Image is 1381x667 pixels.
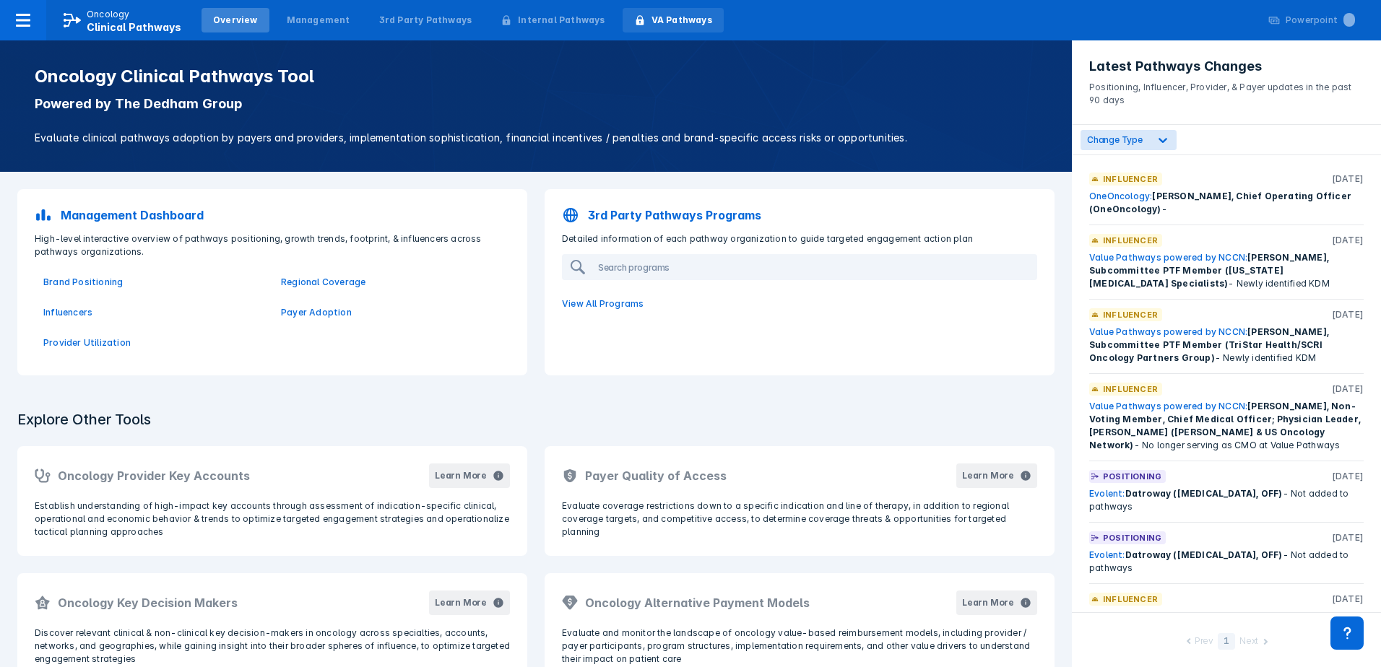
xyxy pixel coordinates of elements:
a: Overview [202,8,269,32]
a: Value Pathways powered by NCCN: [1089,252,1247,263]
p: Influencer [1103,593,1158,606]
p: [DATE] [1332,308,1364,321]
p: Influencer [1103,234,1158,247]
button: Learn More [429,590,510,615]
p: Positioning, Influencer, Provider, & Payer updates in the past 90 days [1089,75,1364,107]
a: Value Pathways powered by NCCN: [1089,401,1247,411]
a: Management Dashboard [26,198,519,232]
h2: Oncology Provider Key Accounts [58,467,250,484]
h1: Oncology Clinical Pathways Tool [35,66,1037,87]
div: Prev [1195,635,1213,650]
div: - Not added to pathways [1089,549,1364,575]
span: [PERSON_NAME], VP, Clinical Technologies & Performance (Evolent) [1089,611,1338,635]
p: Evaluate coverage restrictions down to a specific indication and line of therapy, in addition to ... [562,500,1037,539]
a: 3rd Party Pathways [368,8,484,32]
div: - No longer serving as CMO at Value Pathways [1089,400,1364,452]
p: Discover relevant clinical & non-clinical key decision-makers in oncology across specialties, acc... [35,627,510,666]
span: [PERSON_NAME], Subcommittee PTF Member ([US_STATE] [MEDICAL_DATA] Specialists) [1089,252,1329,289]
button: Learn More [956,463,1037,488]
div: Overview [213,14,258,27]
h2: Oncology Alternative Payment Models [585,594,810,611]
a: 3rd Party Pathways Programs [553,198,1046,232]
div: Internal Pathways [518,14,605,27]
h2: Payer Quality of Access [585,467,727,484]
div: - Newly Identified KDM [1089,610,1364,636]
p: 3rd Party Pathways Programs [588,206,761,224]
span: Change Type [1087,134,1143,145]
button: Learn More [429,463,510,488]
div: Learn More [435,596,487,609]
div: Powerpoint [1286,14,1355,27]
h3: Explore Other Tools [9,401,160,437]
a: Evolent: [1089,549,1125,560]
div: 3rd Party Pathways [379,14,472,27]
button: Learn More [956,590,1037,615]
span: Datroway ([MEDICAL_DATA], OFF) [1125,549,1283,560]
a: Brand Positioning [43,276,264,289]
a: Evolent: [1089,611,1125,622]
div: - Not added to pathways [1089,487,1364,513]
span: [PERSON_NAME], Subcommittee PTF Member (TriStar Health/SCRI Oncology Partners Group) [1089,326,1329,363]
div: Contact Support [1330,616,1364,650]
div: - Newly identified KDM [1089,326,1364,365]
div: - [1089,190,1364,216]
p: Powered by The Dedham Group [35,95,1037,113]
p: Evaluate clinical pathways adoption by payers and providers, implementation sophistication, finan... [35,130,1037,146]
p: [DATE] [1332,383,1364,396]
span: Datroway ([MEDICAL_DATA], OFF) [1125,488,1283,499]
p: High-level interactive overview of pathways positioning, growth trends, footprint, & influencers ... [26,232,519,258]
a: Provider Utilization [43,336,264,349]
div: Management [287,14,350,27]
div: Next [1239,635,1258,650]
div: - Newly identified KDM [1089,251,1364,290]
div: Learn More [962,469,1014,482]
a: Payer Adoption [281,306,501,319]
a: Evolent: [1089,488,1125,499]
p: Influencer [1103,308,1158,321]
a: View All Programs [553,289,1046,319]
a: Management [275,8,362,32]
p: [DATE] [1332,470,1364,483]
div: 1 [1218,633,1235,650]
a: OneOncology: [1089,191,1152,201]
div: VA Pathways [651,14,712,27]
p: Positioning [1103,531,1161,544]
a: Influencers [43,306,264,319]
p: [DATE] [1332,173,1364,186]
p: Establish understanding of high-impact key accounts through assessment of indication-specific cli... [35,500,510,539]
p: Management Dashboard [61,206,204,224]
span: [PERSON_NAME], Chief Operating Officer (OneOncology) [1089,191,1351,214]
span: Clinical Pathways [87,21,181,33]
p: [DATE] [1332,531,1364,544]
h2: Oncology Key Decision Makers [58,594,238,611]
h3: Latest Pathways Changes [1089,58,1364,75]
div: Learn More [962,596,1014,609]
a: Regional Coverage [281,276,501,289]
p: Detailed information of each pathway organization to guide targeted engagement action plan [553,232,1046,245]
div: Learn More [435,469,487,482]
a: Value Pathways powered by NCCN: [1089,326,1247,337]
p: Oncology [87,8,130,21]
p: Influencer [1103,173,1158,186]
p: [DATE] [1332,234,1364,247]
p: [DATE] [1332,593,1364,606]
input: Search programs [592,256,1026,279]
p: Influencer [1103,383,1158,396]
p: Positioning [1103,470,1161,483]
p: Evaluate and monitor the landscape of oncology value-based reimbursement models, including provid... [562,627,1037,666]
